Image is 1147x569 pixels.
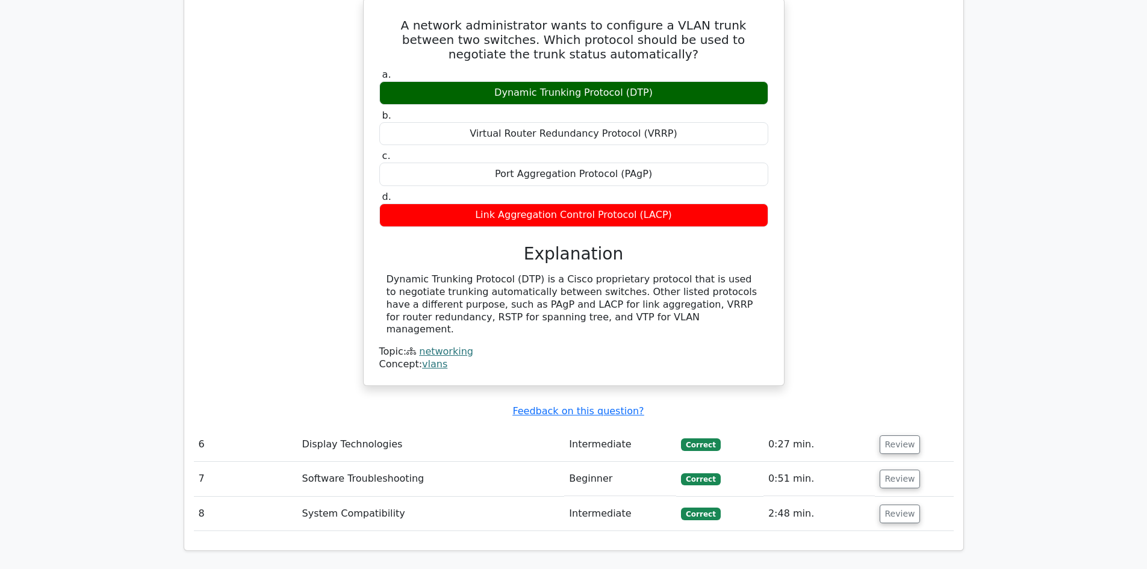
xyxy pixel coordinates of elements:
a: networking [419,346,473,357]
h5: A network administrator wants to configure a VLAN trunk between two switches. Which protocol shou... [378,18,769,61]
span: Correct [681,508,720,520]
td: 2:48 min. [763,497,875,531]
td: Intermediate [564,428,676,462]
span: c. [382,150,391,161]
a: vlans [422,358,447,370]
td: Display Technologies [297,428,565,462]
span: d. [382,191,391,202]
div: Topic: [379,346,768,358]
span: a. [382,69,391,80]
div: Dynamic Trunking Protocol (DTP) is a Cisco proprietary protocol that is used to negotiate trunkin... [387,273,761,336]
span: b. [382,110,391,121]
td: 6 [194,428,297,462]
div: Dynamic Trunking Protocol (DTP) [379,81,768,105]
td: Software Troubleshooting [297,462,565,496]
h3: Explanation [387,244,761,264]
a: Feedback on this question? [512,405,644,417]
td: System Compatibility [297,497,565,531]
td: 7 [194,462,297,496]
td: Beginner [564,462,676,496]
td: 0:51 min. [763,462,875,496]
td: 8 [194,497,297,531]
span: Correct [681,473,720,485]
div: Virtual Router Redundancy Protocol (VRRP) [379,122,768,146]
span: Correct [681,438,720,450]
button: Review [880,470,921,488]
button: Review [880,505,921,523]
div: Port Aggregation Protocol (PAgP) [379,163,768,186]
button: Review [880,435,921,454]
div: Concept: [379,358,768,371]
td: 0:27 min. [763,428,875,462]
div: Link Aggregation Control Protocol (LACP) [379,204,768,227]
td: Intermediate [564,497,676,531]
